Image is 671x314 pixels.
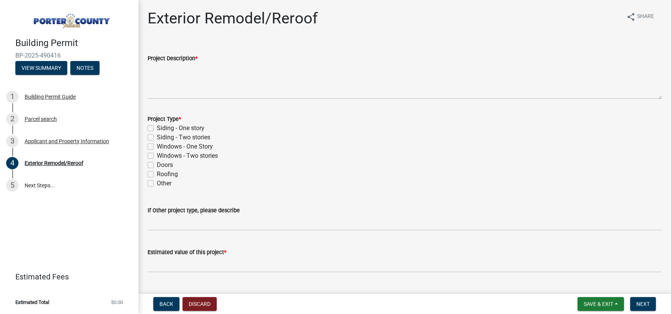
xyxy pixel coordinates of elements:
button: Next [630,297,656,311]
span: BP-2025-490416 [15,52,123,59]
button: Notes [70,61,100,75]
span: Estimated Total [15,300,49,305]
label: Roofing [157,170,178,179]
a: Estimated Fees [6,269,126,284]
div: 5 [6,179,18,192]
div: 3 [6,135,18,147]
span: Share [637,12,654,21]
button: shareShare [620,9,660,24]
div: Building Permit Guide [25,94,76,99]
img: Porter County, Indiana [15,8,126,30]
i: share [626,12,636,21]
div: Parcel search [25,116,57,122]
button: Back [153,297,179,311]
div: 2 [6,113,18,125]
label: Doors [157,160,173,170]
label: If Other project type, please describe [148,208,240,213]
button: View Summary [15,61,67,75]
label: Windows - One Story [157,142,213,151]
div: Exterior Remodel/Reroof [25,160,83,166]
span: Next [636,301,650,307]
wm-modal-confirm: Notes [70,65,100,71]
label: Siding - One story [157,124,204,133]
h4: Building Permit [15,38,132,49]
span: $0.00 [111,300,123,305]
span: Save & Exit [584,301,613,307]
label: Siding - Two stories [157,133,210,142]
label: Project Description [148,56,198,61]
span: Back [159,301,173,307]
div: 1 [6,91,18,103]
label: Estimated value of this project [148,250,226,255]
div: 4 [6,157,18,169]
div: Applicant and Property Information [25,139,109,144]
wm-modal-confirm: Summary [15,65,67,71]
button: Discard [183,297,217,311]
label: Other [157,179,171,188]
button: Save & Exit [578,297,624,311]
label: Project Type [148,117,181,122]
label: Windows - Two stories [157,151,218,160]
h1: Exterior Remodel/Reroof [148,9,318,28]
